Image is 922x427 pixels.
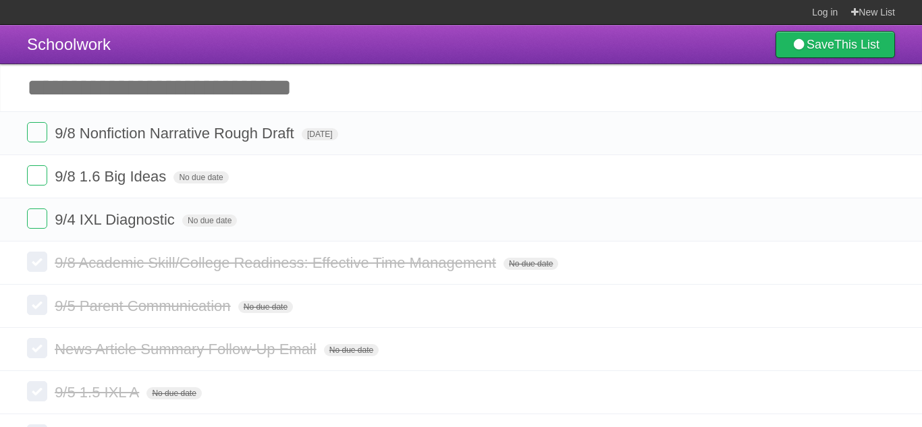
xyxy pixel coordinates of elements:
[27,295,47,315] label: Done
[55,254,499,271] span: 9/8 Academic Skill/College Readiness: Effective Time Management
[834,38,879,51] b: This List
[55,125,298,142] span: 9/8 Nonfiction Narrative Rough Draft
[55,297,234,314] span: 9/5 Parent Communication
[27,338,47,358] label: Done
[55,341,320,358] span: News Article Summary Follow-Up Email
[27,165,47,186] label: Done
[55,168,169,185] span: 9/8 1.6 Big Ideas
[27,381,47,401] label: Done
[55,211,178,228] span: 9/4 IXL Diagnostic
[27,252,47,272] label: Done
[776,31,895,58] a: SaveThis List
[55,384,142,401] span: 9/5 1.5 IXL A
[324,344,379,356] span: No due date
[504,258,558,270] span: No due date
[173,171,228,183] span: No due date
[182,215,237,227] span: No due date
[302,128,338,140] span: [DATE]
[27,122,47,142] label: Done
[27,35,111,53] span: Schoolwork
[238,301,293,313] span: No due date
[27,208,47,229] label: Done
[146,387,201,399] span: No due date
